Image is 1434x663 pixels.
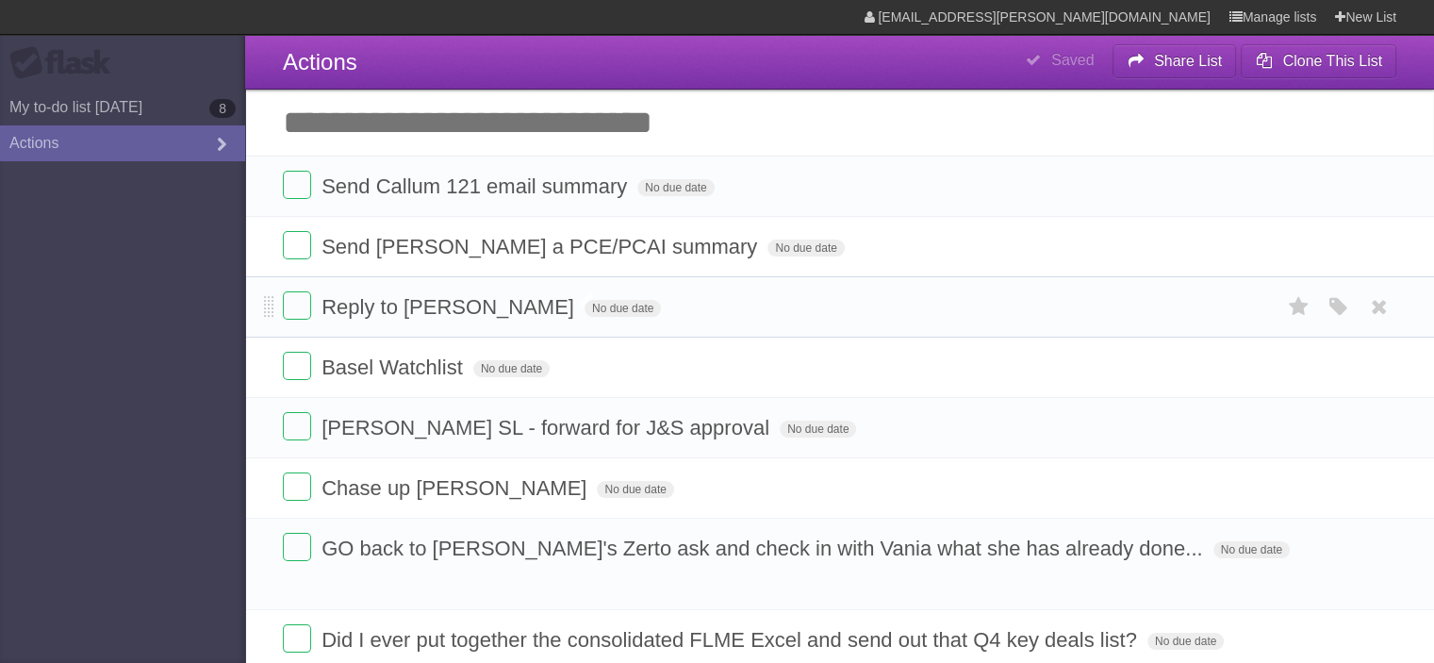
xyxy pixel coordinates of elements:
span: Chase up [PERSON_NAME] [321,476,591,500]
span: No due date [597,481,673,498]
span: No due date [473,360,550,377]
span: Send Callum 121 email summary [321,174,632,198]
span: Basel Watchlist [321,356,468,379]
label: Done [283,231,311,259]
span: Actions [283,49,357,75]
span: [PERSON_NAME] SL - forward for J&S approval [321,416,774,439]
span: No due date [767,240,844,257]
b: 8 [209,99,236,118]
span: No due date [585,300,661,317]
b: Saved [1051,52,1094,68]
b: Clone This List [1282,53,1382,69]
span: No due date [637,179,714,196]
span: No due date [1147,633,1224,650]
button: Share List [1113,44,1237,78]
span: GO back to [PERSON_NAME]'s Zerto ask and check in with Vania what she has already done... [321,537,1207,560]
label: Done [283,352,311,380]
label: Done [283,171,311,199]
button: Clone This List [1241,44,1396,78]
span: Did I ever put together the consolidated FLME Excel and send out that Q4 key deals list? [321,628,1142,652]
label: Done [283,472,311,501]
label: Done [283,291,311,320]
label: Done [283,624,311,653]
span: Send [PERSON_NAME] a PCE/PCAI summary [321,235,762,258]
label: Star task [1281,291,1317,323]
span: No due date [780,421,856,438]
span: No due date [1213,541,1290,558]
label: Done [283,412,311,440]
label: Done [283,533,311,561]
div: Flask [9,46,123,80]
b: Share List [1154,53,1222,69]
span: Reply to [PERSON_NAME] [321,295,579,319]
